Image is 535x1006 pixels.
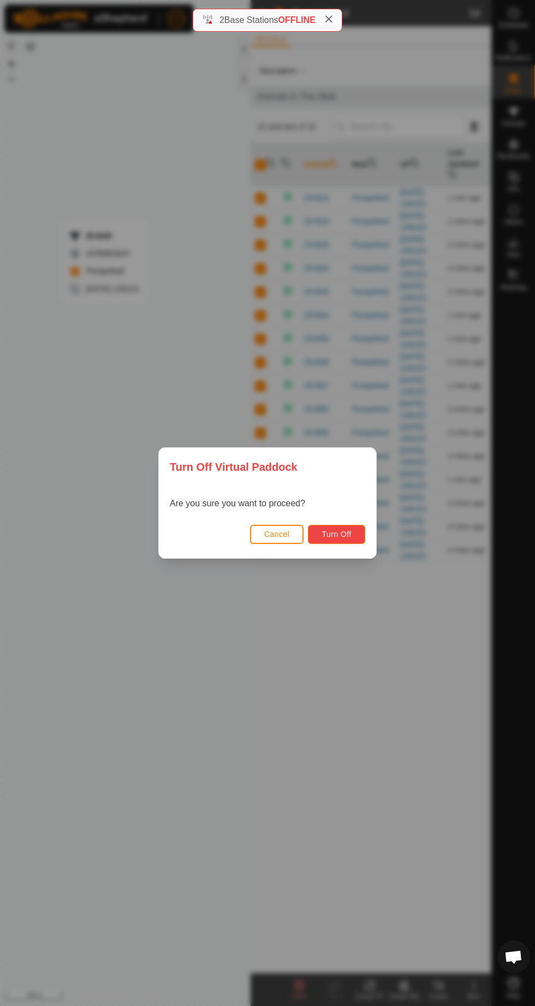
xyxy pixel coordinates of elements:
[264,530,290,538] span: Cancel
[170,497,305,510] p: Are you sure you want to proceed?
[219,15,224,25] span: 2
[497,940,530,973] div: Open chat
[322,530,352,538] span: Turn Off
[250,525,304,544] button: Cancel
[224,15,278,25] span: Base Stations
[278,15,316,25] span: OFFLINE
[308,525,365,544] button: Turn Off
[170,459,298,475] span: Turn Off Virtual Paddock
